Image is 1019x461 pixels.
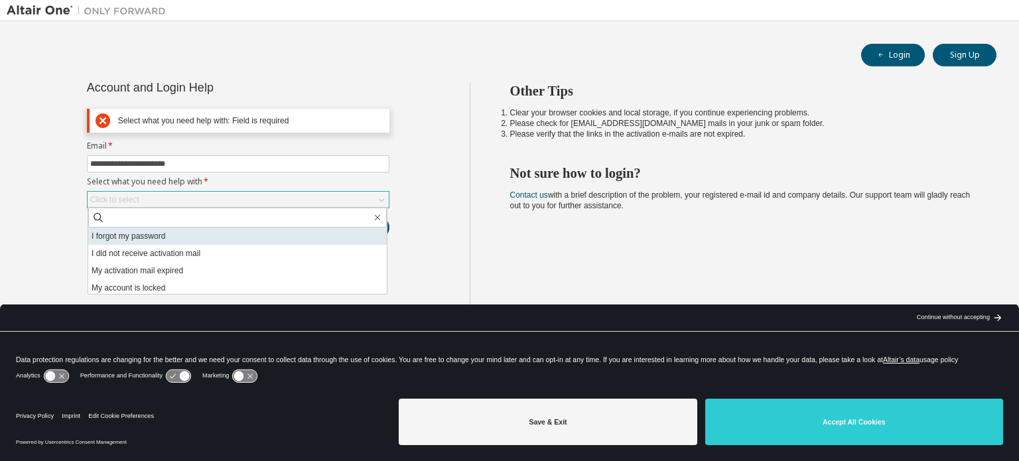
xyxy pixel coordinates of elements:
button: Sign Up [933,44,996,66]
h2: Other Tips [510,82,973,99]
div: Click to select [88,192,389,208]
img: Altair One [7,4,172,17]
button: Login [861,44,925,66]
div: Select what you need help with: Field is required [118,116,383,126]
li: I forgot my password [88,228,387,245]
h2: Not sure how to login? [510,165,973,182]
li: Clear your browser cookies and local storage, if you continue experiencing problems. [510,107,973,118]
div: Account and Login Help [87,82,329,93]
a: Contact us [510,190,548,200]
li: Please verify that the links in the activation e-mails are not expired. [510,129,973,139]
label: Select what you need help with [87,176,389,187]
li: Please check for [EMAIL_ADDRESS][DOMAIN_NAME] mails in your junk or spam folder. [510,118,973,129]
div: Click to select [90,194,139,205]
label: Email [87,141,389,151]
span: with a brief description of the problem, your registered e-mail id and company details. Our suppo... [510,190,971,210]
